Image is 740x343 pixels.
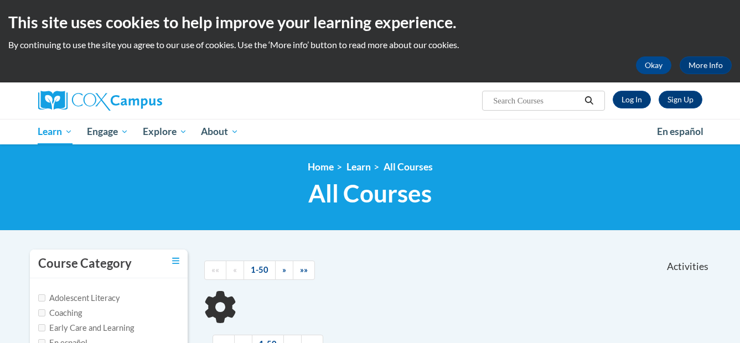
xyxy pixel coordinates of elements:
[38,309,45,316] input: Checkbox for Options
[31,119,80,144] a: Learn
[300,265,308,274] span: »»
[211,265,219,274] span: ««
[275,261,293,280] a: Next
[201,125,239,138] span: About
[172,255,179,267] a: Toggle collapse
[659,91,702,108] a: Register
[204,261,226,280] a: Begining
[346,161,371,173] a: Learn
[38,292,120,304] label: Adolescent Literacy
[680,56,732,74] a: More Info
[38,91,249,111] a: Cox Campus
[293,261,315,280] a: End
[282,265,286,274] span: »
[194,119,246,144] a: About
[650,120,711,143] a: En español
[38,324,45,331] input: Checkbox for Options
[136,119,194,144] a: Explore
[226,261,244,280] a: Previous
[384,161,433,173] a: All Courses
[667,261,708,273] span: Activities
[22,119,719,144] div: Main menu
[38,91,162,111] img: Cox Campus
[308,179,432,208] span: All Courses
[308,161,334,173] a: Home
[8,39,732,51] p: By continuing to use the site you agree to our use of cookies. Use the ‘More info’ button to read...
[80,119,136,144] a: Engage
[38,294,45,302] input: Checkbox for Options
[636,56,671,74] button: Okay
[87,125,128,138] span: Engage
[38,322,134,334] label: Early Care and Learning
[38,307,82,319] label: Coaching
[492,94,581,107] input: Search Courses
[38,125,73,138] span: Learn
[38,255,132,272] h3: Course Category
[143,125,187,138] span: Explore
[8,11,732,33] h2: This site uses cookies to help improve your learning experience.
[657,126,703,137] span: En español
[244,261,276,280] a: 1-50
[581,94,597,107] button: Search
[613,91,651,108] a: Log In
[233,265,237,274] span: «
